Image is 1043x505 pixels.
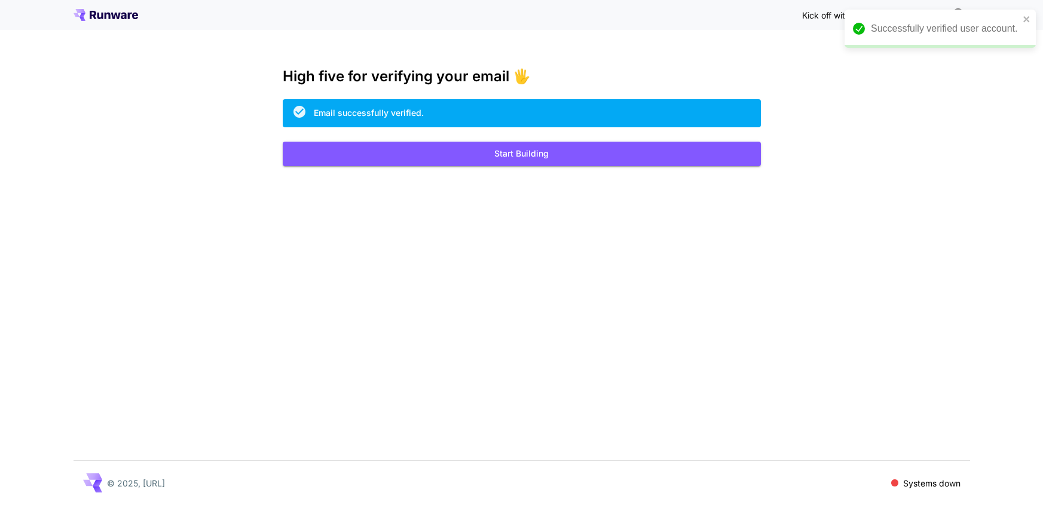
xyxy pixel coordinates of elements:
div: Successfully verified user account. [871,22,1019,36]
p: Systems down [903,477,961,489]
button: Start Building [283,142,761,166]
button: close [1023,14,1031,24]
span: Kick off with [802,10,850,20]
button: In order to qualify for free credit, you need to sign up with a business email address and click ... [946,2,970,26]
div: Email successfully verified. [314,106,424,119]
h3: High five for verifying your email 🖐️ [283,68,761,85]
p: © 2025, [URL] [107,477,165,489]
